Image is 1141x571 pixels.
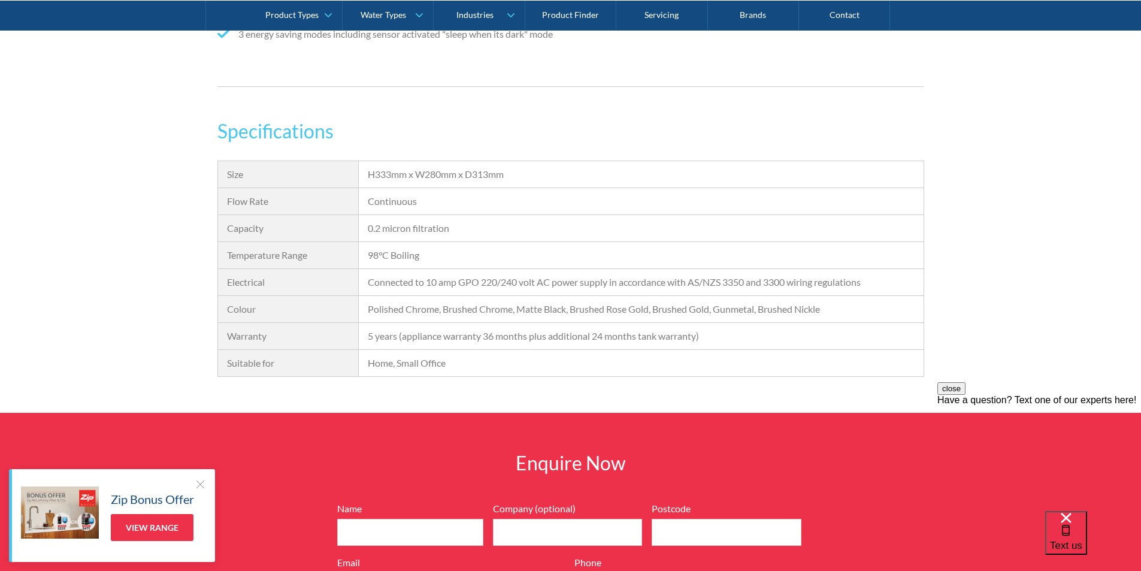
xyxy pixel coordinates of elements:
[111,490,194,508] h5: Zip Bonus Offer
[368,356,914,370] div: Home, Small Office
[227,167,350,182] div: Size
[227,275,350,289] div: Electrical
[652,501,801,516] label: Postcode
[368,275,914,289] div: Connected to 10 amp GPO 220/240 volt AC power supply in accordance with AS/NZS 3350 and 3300 wiri...
[227,221,350,235] div: Capacity
[227,302,350,316] div: Colour
[493,501,643,516] label: Company (optional)
[21,487,99,539] img: Zip Bonus Offer
[456,10,494,20] div: Industries
[368,167,914,182] div: H333mm x W280mm x D313mm
[361,10,406,20] div: Water Types
[368,329,914,343] div: 5 years (appliance warranty 36 months plus additional 24 months tank warranty)
[337,501,483,516] label: Name
[217,27,566,41] li: 3 energy saving modes including sensor activated "sleep when its dark" mode
[217,117,924,146] h3: Specifications
[368,194,914,209] div: Continuous
[368,302,914,316] div: Polished Chrome, Brushed Chrome, Matte Black, Brushed Rose Gold, Brushed Gold, Gunmetal, Brushed ...
[227,356,350,370] div: Suitable for
[337,555,565,570] label: Email
[937,382,1141,526] iframe: podium webchat widget prompt
[227,194,350,209] div: Flow Rate
[227,248,350,262] div: Temperature Range
[111,514,193,541] a: View Range
[574,555,802,570] label: Phone
[368,221,914,235] div: 0.2 micron filtration
[397,449,744,478] h2: Enquire Now
[265,10,319,20] div: Product Types
[368,248,914,262] div: 98°C Boiling
[227,329,350,343] div: Warranty
[1045,511,1141,571] iframe: podium webchat widget bubble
